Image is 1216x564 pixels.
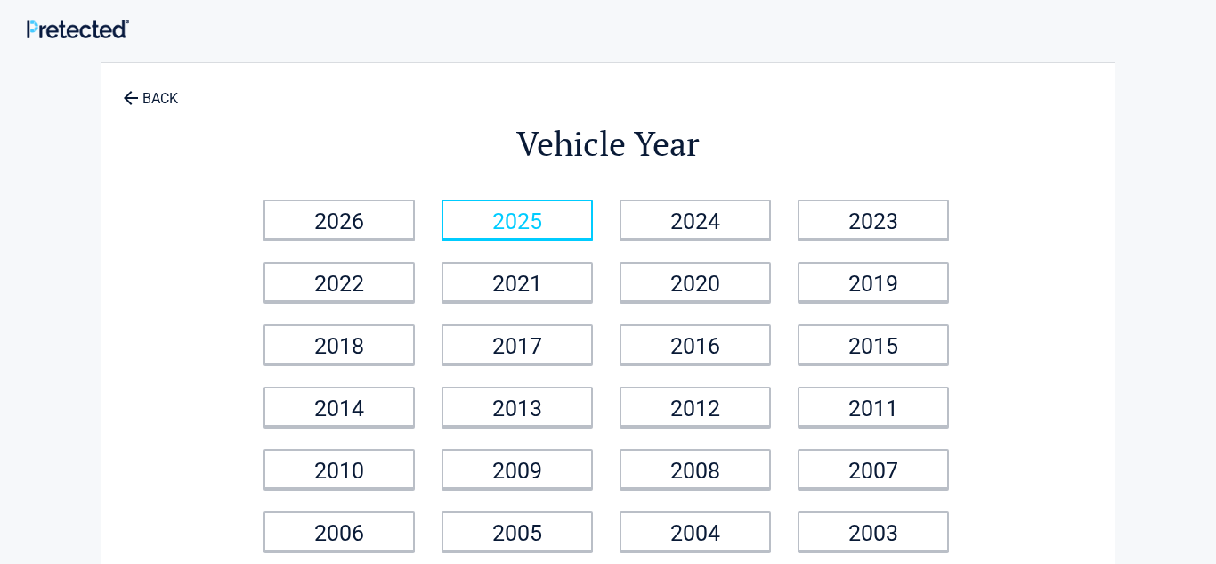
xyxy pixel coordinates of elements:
[442,262,593,302] a: 2021
[263,387,415,427] a: 2014
[620,449,771,489] a: 2008
[798,262,949,302] a: 2019
[442,511,593,552] a: 2005
[263,200,415,240] a: 2026
[798,387,949,427] a: 2011
[442,200,593,240] a: 2025
[263,511,415,552] a: 2006
[252,121,964,167] h2: Vehicle Year
[442,387,593,427] a: 2013
[263,449,415,489] a: 2010
[620,262,771,302] a: 2020
[620,511,771,552] a: 2004
[798,449,949,489] a: 2007
[442,324,593,364] a: 2017
[620,324,771,364] a: 2016
[798,200,949,240] a: 2023
[620,387,771,427] a: 2012
[798,511,949,552] a: 2003
[119,75,182,106] a: BACK
[442,449,593,489] a: 2009
[263,324,415,364] a: 2018
[798,324,949,364] a: 2015
[263,262,415,302] a: 2022
[620,200,771,240] a: 2024
[27,20,129,38] img: Main Logo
